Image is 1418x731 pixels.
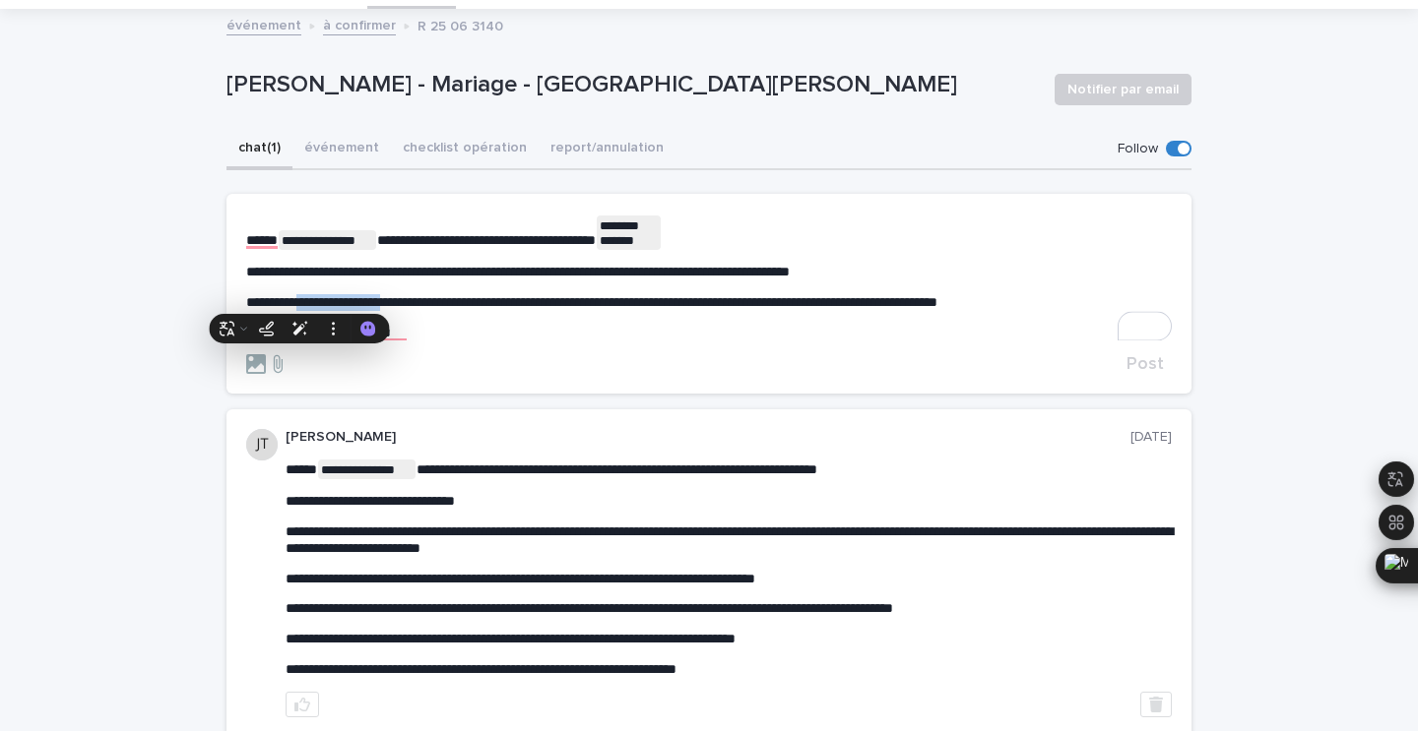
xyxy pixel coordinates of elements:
[1130,429,1172,446] p: [DATE]
[391,129,539,170] button: checklist opération
[226,13,301,35] a: événement
[1140,692,1172,717] button: Delete post
[1119,355,1172,373] button: Post
[1055,74,1192,105] button: Notifier par email
[1067,80,1179,99] span: Notifier par email
[1118,141,1158,157] p: Follow
[539,129,676,170] button: report/annulation
[226,129,292,170] button: chat (1)
[292,129,391,170] button: événement
[246,215,1172,341] div: To enrich screen reader interactions, please activate Accessibility in Grammarly extension settings
[286,429,1130,446] p: [PERSON_NAME]
[286,692,319,717] button: like this post
[418,14,503,35] p: R 25 06 3140
[226,71,1039,99] p: [PERSON_NAME] - Mariage - [GEOGRAPHIC_DATA][PERSON_NAME]
[323,13,396,35] a: à confirmer
[1127,355,1164,373] span: Post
